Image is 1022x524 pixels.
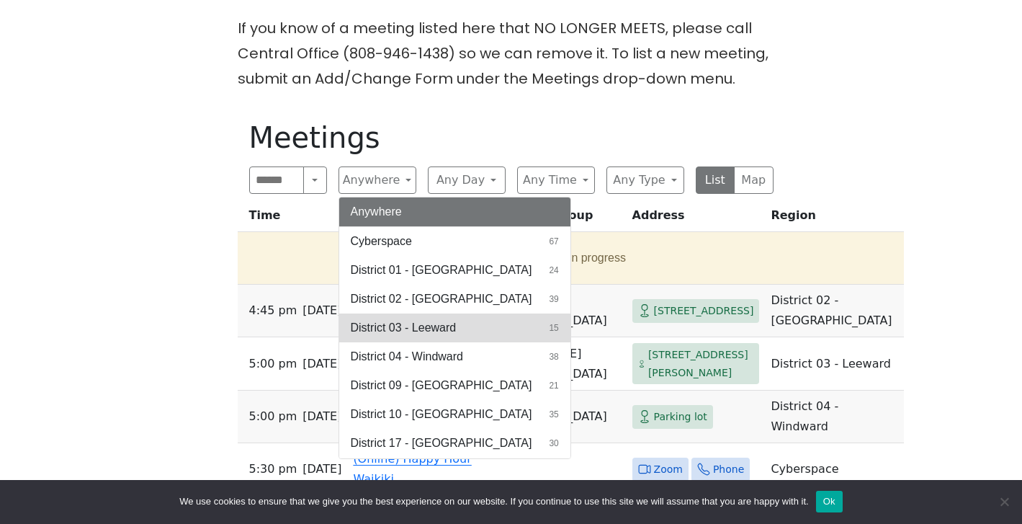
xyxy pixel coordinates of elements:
span: [DATE] [302,354,341,374]
button: 4 meetings in progress [243,238,892,278]
span: [DATE] [302,407,341,427]
button: Cyberspace67 results [339,227,570,256]
h1: Meetings [249,120,774,155]
span: District 09 - [GEOGRAPHIC_DATA] [351,377,532,394]
span: No [997,494,1011,509]
span: 15 results [549,321,558,334]
span: Zoom [654,461,683,479]
button: Search [303,166,326,194]
button: District 09 - [GEOGRAPHIC_DATA]21 results [339,371,570,400]
td: District 04 - Windward [765,391,903,443]
span: [DATE] [302,301,341,321]
td: District 02 - [GEOGRAPHIC_DATA] [765,285,903,337]
span: 38 results [549,350,558,363]
span: 5:30 PM [249,459,297,479]
button: Any Time [517,166,595,194]
span: Parking lot [654,408,707,426]
p: If you know of a meeting listed here that NO LONGER MEETS, please call Central Office (808-946-14... [238,16,785,92]
button: Anywhere [339,197,570,226]
button: List [696,166,735,194]
div: Anywhere [339,197,571,459]
span: 67 results [549,235,558,248]
button: District 10 - [GEOGRAPHIC_DATA]35 results [339,400,570,429]
span: 39 results [549,293,558,306]
span: Cyberspace [351,233,412,250]
button: District 02 - [GEOGRAPHIC_DATA]39 results [339,285,570,314]
button: District 03 - Leeward15 results [339,314,570,342]
td: Cyberspace [765,443,903,496]
span: 30 results [549,437,558,450]
button: 1 result [339,458,570,487]
input: Search [249,166,305,194]
span: District 04 - Windward [351,348,463,365]
span: [DATE] [302,459,341,479]
span: District 03 - Leeward [351,319,457,337]
span: 5:00 PM [249,407,297,427]
span: [STREET_ADDRESS][PERSON_NAME] [648,346,754,381]
button: District 17 - [GEOGRAPHIC_DATA]30 results [339,429,570,458]
span: District 10 - [GEOGRAPHIC_DATA] [351,406,532,423]
span: [STREET_ADDRESS] [654,302,754,320]
span: 5:00 PM [249,354,297,374]
span: 21 results [549,379,558,392]
span: District 17 - [GEOGRAPHIC_DATA] [351,435,532,452]
button: Ok [816,491,843,512]
td: District 03 - Leeward [765,337,903,391]
span: District 01 - [GEOGRAPHIC_DATA] [351,262,532,279]
span: 35 results [549,408,558,421]
button: District 01 - [GEOGRAPHIC_DATA]24 results [339,256,570,285]
span: We use cookies to ensure that we give you the best experience on our website. If you continue to ... [179,494,808,509]
button: Any Type [606,166,684,194]
th: Region [765,205,903,232]
span: 4:45 PM [249,301,297,321]
button: Map [734,166,774,194]
th: Time [238,205,348,232]
button: District 04 - Windward38 results [339,342,570,371]
span: District 02 - [GEOGRAPHIC_DATA] [351,290,532,308]
span: 24 results [549,264,558,277]
th: Address [627,205,766,232]
span: Phone [713,461,744,479]
button: Any Day [428,166,506,194]
button: Anywhere [339,166,416,194]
